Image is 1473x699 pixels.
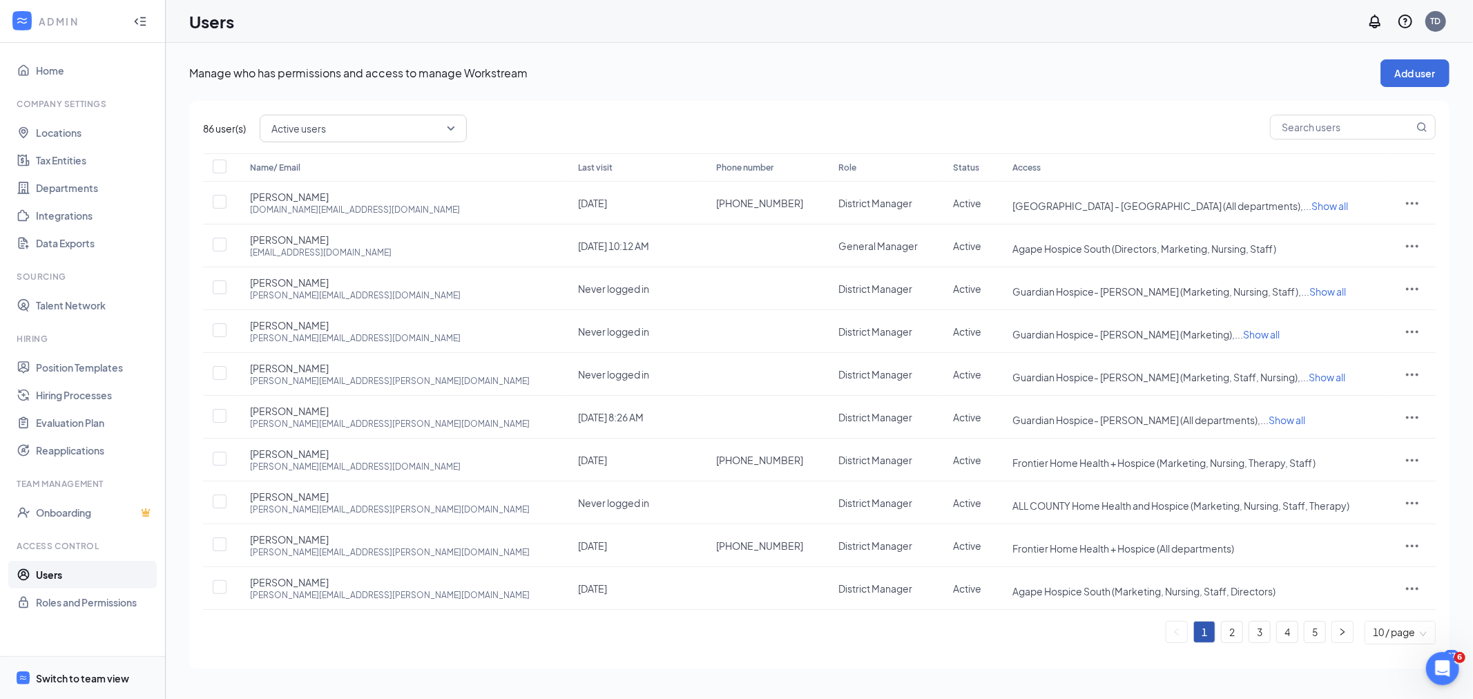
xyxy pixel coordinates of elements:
[36,119,154,146] a: Locations
[1271,115,1414,139] input: Search users
[578,497,649,509] span: Never logged in
[1222,622,1242,642] a: 2
[578,160,689,176] div: Last visit
[250,247,392,258] div: [EMAIL_ADDRESS][DOMAIN_NAME]
[953,454,981,466] span: Active
[839,283,913,295] span: District Manager
[1312,200,1349,212] span: Show all
[716,539,803,553] span: [PHONE_NUMBER]
[250,318,329,332] span: [PERSON_NAME]
[716,196,803,210] span: [PHONE_NUMBER]
[1301,371,1346,383] span: ...
[839,240,918,252] span: General Manager
[578,283,649,295] span: Never logged in
[1166,621,1188,643] li: Previous Page
[1454,652,1465,663] span: 6
[17,540,151,552] div: Access control
[1332,622,1353,642] button: right
[250,418,530,430] div: [PERSON_NAME][EMAIL_ADDRESS][PERSON_NAME][DOMAIN_NAME]
[36,202,154,229] a: Integrations
[250,504,530,515] div: [PERSON_NAME][EMAIL_ADDRESS][PERSON_NAME][DOMAIN_NAME]
[250,575,329,589] span: [PERSON_NAME]
[839,539,913,552] span: District Manager
[1404,452,1421,468] svg: ActionsIcon
[939,153,999,182] th: Status
[953,197,981,209] span: Active
[189,66,1380,81] p: Manage who has permissions and access to manage Workstream
[19,673,28,682] svg: WorkstreamLogo
[1309,371,1346,383] span: Show all
[1013,328,1235,341] span: Guardian Hospice- [PERSON_NAME] (Marketing),
[250,289,461,301] div: [PERSON_NAME][EMAIL_ADDRESS][DOMAIN_NAME]
[1404,238,1421,254] svg: ActionsIcon
[250,447,329,461] span: [PERSON_NAME]
[1404,366,1421,383] svg: ActionsIcon
[250,276,329,289] span: [PERSON_NAME]
[1444,650,1459,662] div: 27
[1367,13,1383,30] svg: Notifications
[839,160,926,176] div: Role
[1404,537,1421,554] svg: ActionsIcon
[578,325,649,338] span: Never logged in
[1013,542,1235,555] span: Frontier Home Health + Hospice (All departments)
[1431,15,1441,27] div: TD
[1235,328,1280,341] span: ...
[271,118,326,139] span: Active users
[578,197,607,209] span: [DATE]
[999,153,1389,182] th: Access
[839,582,913,595] span: District Manager
[1338,628,1347,636] span: right
[1302,285,1347,298] span: ...
[1404,580,1421,597] svg: ActionsIcon
[1166,622,1187,642] button: left
[1269,414,1306,426] span: Show all
[1404,323,1421,340] svg: ActionsIcon
[1331,621,1354,643] li: Next Page
[1276,621,1298,643] li: 4
[250,204,460,216] div: [DOMAIN_NAME][EMAIL_ADDRESS][DOMAIN_NAME]
[17,98,151,110] div: Company Settings
[1380,59,1450,87] button: Add user
[578,411,644,423] span: [DATE] 8:26 AM
[189,10,234,33] h1: Users
[578,582,607,595] span: [DATE]
[250,546,530,558] div: [PERSON_NAME][EMAIL_ADDRESS][PERSON_NAME][DOMAIN_NAME]
[1013,200,1304,212] span: [GEOGRAPHIC_DATA] - [GEOGRAPHIC_DATA] (All departments),
[1261,414,1306,426] span: ...
[36,499,154,526] a: OnboardingCrown
[250,190,329,204] span: [PERSON_NAME]
[36,561,154,588] a: Users
[1221,621,1243,643] li: 2
[1193,621,1215,643] li: 1
[36,437,154,464] a: Reapplications
[39,15,121,28] div: ADMIN
[1404,195,1421,211] svg: ActionsIcon
[36,409,154,437] a: Evaluation Plan
[1304,621,1326,643] li: 5
[953,539,981,552] span: Active
[250,160,550,176] div: Name/ Email
[1404,280,1421,297] svg: ActionsIcon
[203,121,246,136] span: 86 user(s)
[250,533,329,546] span: [PERSON_NAME]
[1397,13,1414,30] svg: QuestionInfo
[1013,371,1301,383] span: Guardian Hospice- [PERSON_NAME] (Marketing, Staff, Nursing),
[250,404,329,418] span: [PERSON_NAME]
[1404,495,1421,511] svg: ActionsIcon
[36,671,129,685] div: Switch to team view
[1426,652,1459,685] iframe: Intercom live chat
[15,14,29,28] svg: WorkstreamLogo
[36,146,154,174] a: Tax Entities
[953,368,981,381] span: Active
[839,325,913,338] span: District Manager
[1310,285,1347,298] span: Show all
[1013,457,1316,469] span: Frontier Home Health + Hospice (Marketing, Nursing, Therapy, Staff)
[36,291,154,319] a: Talent Network
[250,461,461,472] div: [PERSON_NAME][EMAIL_ADDRESS][DOMAIN_NAME]
[953,283,981,295] span: Active
[1249,622,1270,642] a: 3
[953,411,981,423] span: Active
[1013,499,1350,512] span: ALL COUNTY Home Health and Hospice (Marketing, Nursing, Staff, Therapy)
[250,490,329,504] span: [PERSON_NAME]
[839,368,913,381] span: District Manager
